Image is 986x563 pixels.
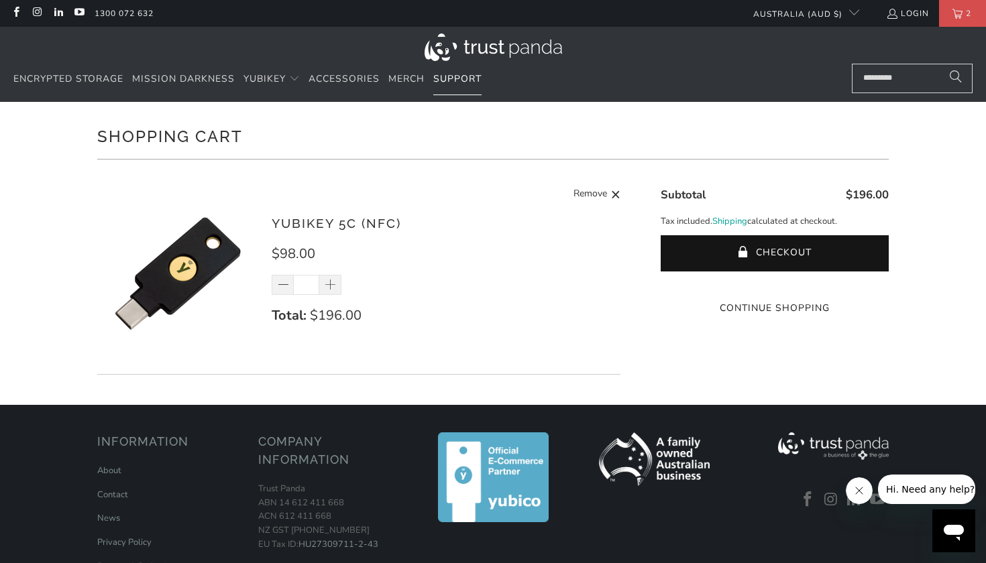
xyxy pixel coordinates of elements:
summary: YubiKey [243,64,300,95]
span: Remove [573,186,607,203]
span: Subtotal [661,187,706,202]
a: Trust Panda Australia on Instagram [821,491,841,509]
a: Continue Shopping [661,301,889,316]
a: YubiKey 5C (NFC) [272,216,401,231]
img: YubiKey 5C (NFC) [97,193,258,354]
span: Encrypted Storage [13,72,123,85]
a: Encrypted Storage [13,64,123,95]
a: Trust Panda Australia on LinkedIn [52,8,64,19]
a: Contact [97,489,128,501]
a: News [97,512,120,524]
a: 1300 072 632 [95,6,154,21]
a: Privacy Policy [97,536,152,548]
h1: Shopping Cart [97,122,889,149]
a: Trust Panda Australia on LinkedIn [844,491,865,509]
a: Support [433,64,482,95]
a: Trust Panda Australia on Facebook [10,8,21,19]
span: $196.00 [310,306,362,324]
span: $98.00 [272,245,315,263]
img: Trust Panda Australia [425,34,562,61]
span: Support [433,72,482,85]
a: Accessories [309,64,380,95]
p: Tax included. calculated at checkout. [661,214,889,229]
iframe: Message from company [878,475,975,504]
strong: Total: [272,306,307,324]
iframe: Close message [846,477,873,504]
span: Accessories [309,72,380,85]
span: Merch [388,72,425,85]
a: Shipping [712,214,747,229]
a: Trust Panda Australia on Facebook [798,491,818,509]
a: Trust Panda Australia on YouTube [73,8,85,19]
a: Mission Darkness [132,64,235,95]
span: YubiKey [243,72,286,85]
iframe: Button to launch messaging window [932,509,975,552]
span: Mission Darkness [132,72,235,85]
span: $196.00 [846,187,889,202]
button: Search [939,64,973,93]
button: Checkout [661,235,889,271]
a: Login [886,6,929,21]
nav: Translation missing: en.navigation.header.main_nav [13,64,482,95]
input: Search... [852,64,973,93]
a: HU27309711-2-43 [298,538,378,550]
a: Remove [573,186,620,203]
a: About [97,464,121,477]
a: Trust Panda Australia on Instagram [31,8,42,19]
a: Merch [388,64,425,95]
